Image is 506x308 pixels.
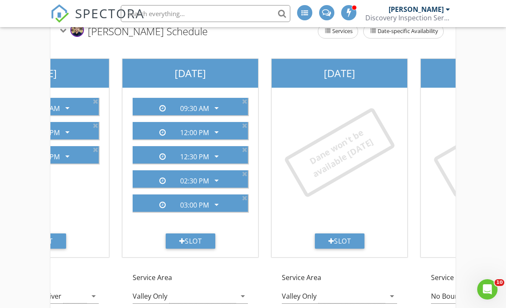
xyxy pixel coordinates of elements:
[180,153,209,161] div: 12:30 PM
[389,5,444,14] div: [PERSON_NAME]
[282,292,317,300] div: Valley Only
[272,59,407,88] div: [DATE]
[211,103,222,113] i: arrow_drop_down
[62,127,72,137] i: arrow_drop_down
[365,14,450,22] div: Discovery Inspection Services
[180,129,209,136] div: 12:00 PM
[89,291,99,301] i: arrow_drop_down
[50,11,145,29] a: SPECTORA
[364,25,443,38] span: Date-specific Availability
[211,175,222,186] i: arrow_drop_down
[88,24,208,38] span: [PERSON_NAME] Schedule
[62,103,72,113] i: arrow_drop_down
[211,200,222,210] i: arrow_drop_down
[180,201,209,209] div: 03:00 PM
[50,4,69,23] img: The Best Home Inspection Software - Spectora
[238,291,248,301] i: arrow_drop_down
[122,59,258,88] div: [DATE]
[495,279,504,286] span: 10
[180,105,209,112] div: 09:30 AM
[477,279,498,300] iframe: Intercom live chat
[387,291,397,301] i: arrow_drop_down
[211,151,222,161] i: arrow_drop_down
[62,151,72,161] i: arrow_drop_down
[211,127,222,137] i: arrow_drop_down
[318,25,358,38] span: Services
[431,292,479,300] div: No Boundaries
[180,177,209,185] div: 02:30 PM
[297,121,382,184] div: Dane won't be available [DATE]
[75,4,145,22] span: SPECTORA
[166,233,216,249] div: Slot
[121,5,290,22] input: Search everything...
[315,233,365,249] div: Slot
[133,292,167,300] div: Valley Only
